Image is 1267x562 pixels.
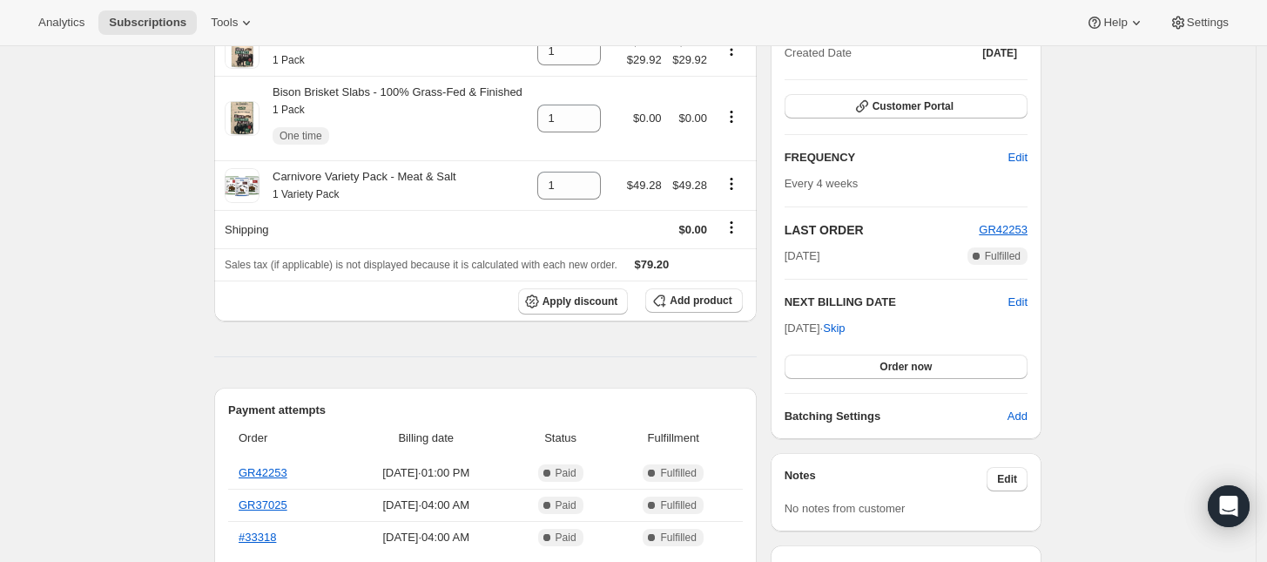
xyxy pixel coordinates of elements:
span: $0.00 [678,223,707,236]
span: [DATE] · [785,322,846,335]
button: Edit [987,467,1028,491]
span: Tools [211,16,238,30]
th: Order [228,419,340,457]
span: [DATE] [785,247,820,265]
span: [DATE] [982,46,1017,60]
div: Open Intercom Messenger [1208,485,1250,527]
button: Add [997,403,1038,430]
h3: Notes [785,467,987,491]
small: 1 Variety Pack [273,188,339,200]
span: [DATE] · 04:00 AM [346,529,507,546]
img: product img [225,168,259,203]
h2: Payment attempts [228,402,743,419]
button: Apply discount [518,288,629,315]
span: Sales tax (if applicable) is not displayed because it is calculated with each new order. [225,259,617,271]
span: Edit [997,472,1017,486]
button: GR42253 [979,221,1028,239]
span: Status [517,430,604,447]
span: Subscriptions [109,16,186,30]
span: Paid [556,498,576,512]
a: GR42253 [979,223,1028,236]
span: $29.92 [627,51,662,69]
span: Created Date [785,44,852,62]
span: Help [1103,16,1127,30]
button: Customer Portal [785,94,1028,118]
div: Beef Brisket Slabs - 100% Grass-Fed & Finished [259,34,517,69]
span: [DATE] · 01:00 PM [346,464,507,482]
span: $0.00 [633,112,662,125]
a: GR42253 [239,466,287,479]
span: Edit [1008,149,1028,166]
span: Customer Portal [873,99,954,113]
h6: Batching Settings [785,408,1008,425]
span: $49.28 [627,179,662,192]
button: Order now [785,355,1028,379]
span: Paid [556,466,576,480]
span: $0.00 [678,112,707,125]
button: Tools [200,10,266,35]
span: No notes from customer [785,502,906,515]
button: Product actions [718,174,745,193]
th: Shipping [214,210,531,248]
span: $29.92 [672,51,707,69]
img: product img [225,101,259,136]
span: Fulfilled [660,531,696,545]
h2: NEXT BILLING DATE [785,294,1008,311]
button: Help [1075,10,1155,35]
div: Bison Brisket Slabs - 100% Grass-Fed & Finished [259,84,522,153]
a: GR37025 [239,498,287,511]
span: Settings [1187,16,1229,30]
button: Edit [998,144,1038,172]
button: Shipping actions [718,218,745,237]
span: Add product [670,294,731,308]
span: $49.28 [672,179,707,192]
button: [DATE] [972,41,1028,65]
span: Fulfilled [660,498,696,512]
span: Fulfilled [660,466,696,480]
a: #33318 [239,531,276,544]
small: 1 Pack [273,54,305,66]
button: Skip [812,315,855,342]
h2: FREQUENCY [785,149,1008,166]
span: Paid [556,531,576,545]
button: Edit [1008,294,1028,311]
span: Analytics [38,16,84,30]
span: Skip [823,320,845,337]
span: $79.20 [635,258,670,271]
button: Product actions [718,107,745,126]
button: Analytics [28,10,95,35]
span: Every 4 weeks [785,177,859,190]
span: Fulfillment [615,430,732,447]
span: Fulfilled [985,249,1021,263]
span: One time [280,129,322,143]
button: Settings [1159,10,1239,35]
button: Product actions [718,40,745,59]
span: Order now [879,360,932,374]
div: Carnivore Variety Pack - Meat & Salt [259,168,456,203]
button: Add product [645,288,742,313]
span: Apply discount [543,295,618,308]
h2: LAST ORDER [785,221,980,239]
span: [DATE] · 04:00 AM [346,497,507,514]
span: Billing date [346,430,507,447]
button: Subscriptions [98,10,197,35]
small: 1 Pack [273,104,305,116]
span: Add [1008,408,1028,425]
